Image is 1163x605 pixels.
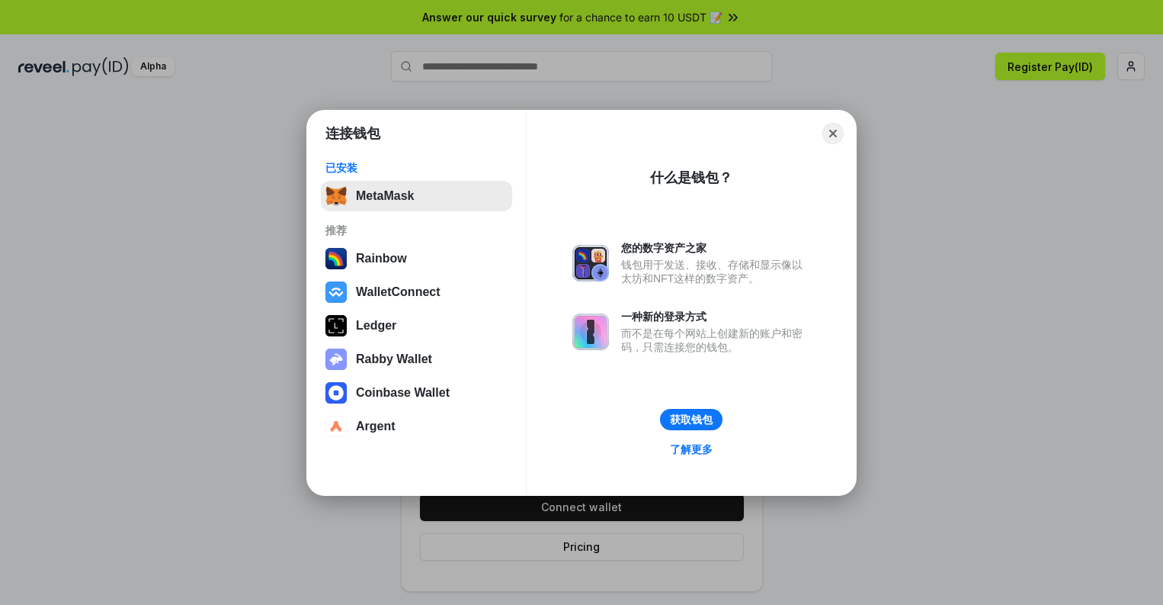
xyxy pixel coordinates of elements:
img: svg+xml,%3Csvg%20width%3D%2228%22%20height%3D%2228%22%20viewBox%3D%220%200%2028%2028%22%20fill%3D... [325,282,347,303]
div: 获取钱包 [670,413,713,426]
div: 推荐 [325,224,508,237]
div: 已安装 [325,161,508,175]
button: MetaMask [321,181,512,211]
button: Close [822,123,844,144]
img: svg+xml,%3Csvg%20xmlns%3D%22http%3A%2F%2Fwww.w3.org%2F2000%2Fsvg%22%20fill%3D%22none%22%20viewBox... [572,314,609,350]
button: Argent [321,411,512,442]
img: svg+xml,%3Csvg%20width%3D%22120%22%20height%3D%22120%22%20viewBox%3D%220%200%20120%20120%22%20fil... [325,248,347,269]
div: MetaMask [356,189,414,203]
div: Rainbow [356,252,407,265]
img: svg+xml,%3Csvg%20width%3D%2228%22%20height%3D%2228%22%20viewBox%3D%220%200%2028%2028%22%20fill%3D... [325,382,347,404]
h1: 连接钱包 [325,124,380,143]
div: Rabby Wallet [356,352,432,366]
img: svg+xml,%3Csvg%20width%3D%2228%22%20height%3D%2228%22%20viewBox%3D%220%200%2028%2028%22%20fill%3D... [325,416,347,437]
div: 了解更多 [670,442,713,456]
button: Rainbow [321,243,512,274]
img: svg+xml,%3Csvg%20xmlns%3D%22http%3A%2F%2Fwww.w3.org%2F2000%2Fsvg%22%20fill%3D%22none%22%20viewBox... [325,349,347,370]
a: 了解更多 [661,439,722,459]
button: 获取钱包 [660,409,722,430]
div: 钱包用于发送、接收、存储和显示像以太坊和NFT这样的数字资产。 [621,258,810,285]
img: svg+xml,%3Csvg%20xmlns%3D%22http%3A%2F%2Fwww.w3.org%2F2000%2Fsvg%22%20width%3D%2228%22%20height%3... [325,315,347,336]
button: Ledger [321,311,512,341]
div: 而不是在每个网站上创建新的账户和密码，只需连接您的钱包。 [621,327,810,354]
button: Rabby Wallet [321,344,512,375]
button: Coinbase Wallet [321,378,512,408]
div: 您的数字资产之家 [621,241,810,255]
div: Ledger [356,319,396,333]
div: Argent [356,420,396,433]
div: WalletConnect [356,285,441,299]
button: WalletConnect [321,277,512,307]
img: svg+xml,%3Csvg%20fill%3D%22none%22%20height%3D%2233%22%20viewBox%3D%220%200%2035%2033%22%20width%... [325,185,347,207]
div: 一种新的登录方式 [621,310,810,323]
div: 什么是钱包？ [650,169,732,187]
img: svg+xml,%3Csvg%20xmlns%3D%22http%3A%2F%2Fwww.w3.org%2F2000%2Fsvg%22%20fill%3D%22none%22%20viewBox... [572,245,609,282]
div: Coinbase Wallet [356,386,450,400]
